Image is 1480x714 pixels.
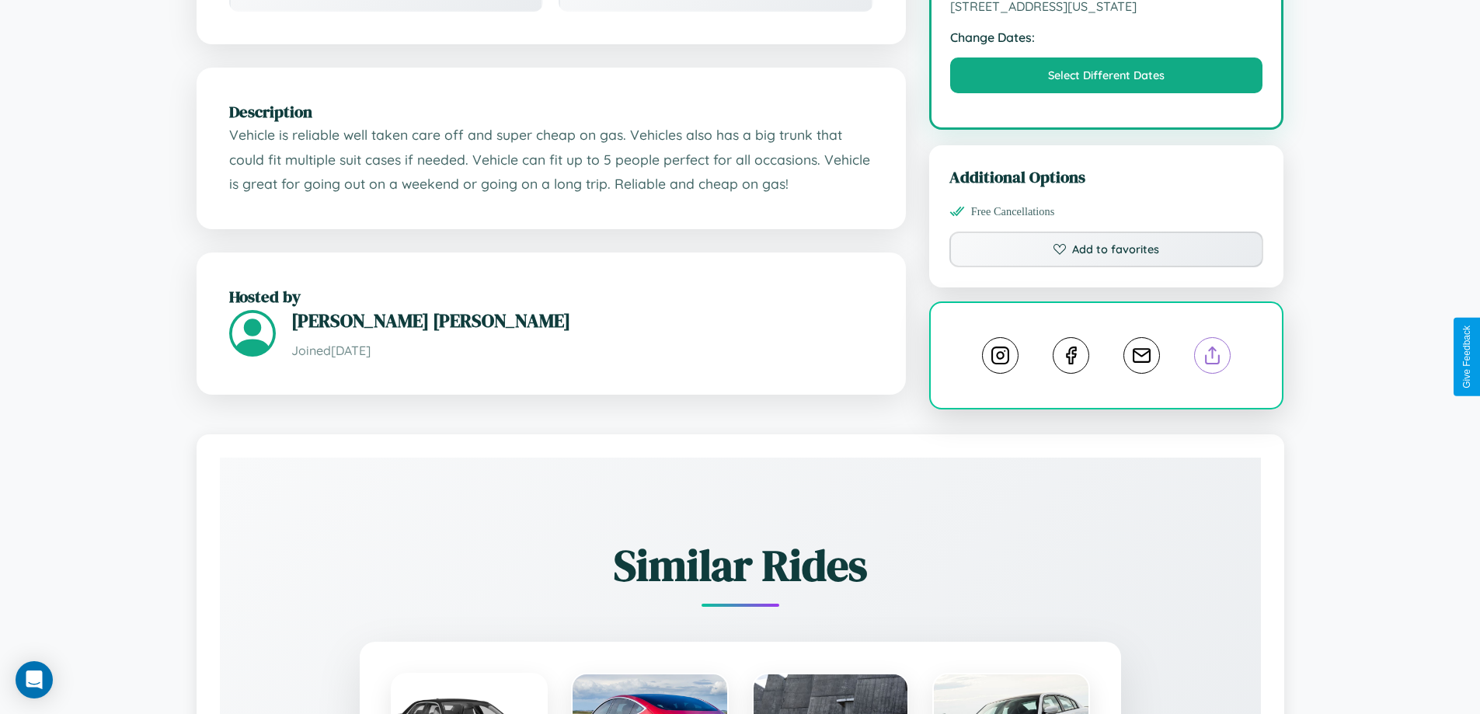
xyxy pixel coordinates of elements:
h2: Hosted by [229,285,873,308]
h2: Description [229,100,873,123]
div: Give Feedback [1461,326,1472,388]
h3: [PERSON_NAME] [PERSON_NAME] [291,308,873,333]
h2: Similar Rides [274,535,1207,595]
button: Select Different Dates [950,57,1263,93]
p: Joined [DATE] [291,340,873,362]
div: Open Intercom Messenger [16,661,53,698]
h3: Additional Options [949,165,1264,188]
p: Vehicle is reliable well taken care off and super cheap on gas. Vehicles also has a big trunk tha... [229,123,873,197]
button: Add to favorites [949,232,1264,267]
strong: Change Dates: [950,30,1263,45]
span: Free Cancellations [971,205,1055,218]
